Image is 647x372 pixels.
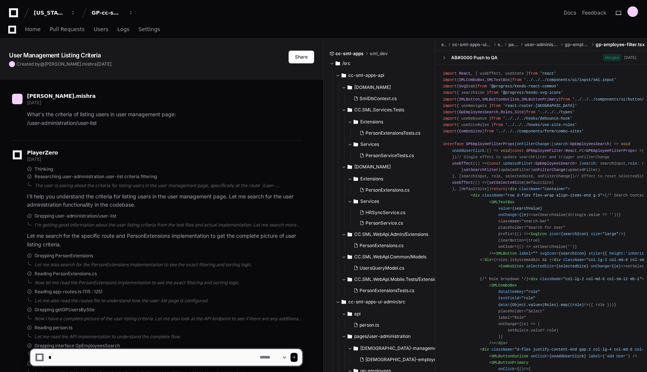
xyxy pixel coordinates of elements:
span: className [519,187,540,191]
button: CC.SML.WebApi.Common/Models [342,251,441,263]
svg: Directory [348,332,352,341]
span: SMLTextBox [491,200,515,204]
span: '../../../hooks/debounce-hook' [503,116,572,121]
span: PersonService.cs [366,220,403,226]
span: textField [498,296,519,300]
button: UsersQueryModel.cs [351,263,437,273]
span: Grepping PersonExtensions [35,253,93,259]
span: className [482,193,503,198]
span: < = = /> [528,232,623,236]
button: [DOMAIN_NAME] [342,161,441,173]
span: '@progress/kendo-svg-icons' [501,90,563,95]
span: PersonExtensions.cs [366,187,409,193]
div: Let me read the API implementation to understand the complete flow. [35,334,302,340]
app-text-character-animate: User Management Listing Criteria [9,51,101,59]
div: I'm getting good information about the user listing criteria from the test files and actual imple... [35,222,302,228]
span: {Object.values(Roles).map((role) [510,303,584,307]
button: PersonExtensions.cs [351,240,437,251]
button: /src [330,57,430,69]
span: SMLButton [496,251,517,256]
span: Services [360,198,379,204]
span: '../../../components/form/combo-sites' [496,129,584,133]
svg: Directory [348,162,352,171]
span: import [443,129,457,133]
span: cc-sml-apps-api [348,72,384,78]
span: value [498,206,510,211]
span: import [443,123,457,127]
span: {searchIcon} [561,232,588,236]
span: user-administration [525,42,559,48]
span: [PERSON_NAME].mishra [45,61,97,67]
span: search [582,161,596,166]
span: SMLButton [459,97,480,102]
svg: Directory [348,252,352,261]
span: icon [549,232,558,236]
button: Share [289,51,314,63]
span: GpEmployeesSearch [570,142,609,146]
span: SvgIcon [459,84,475,88]
span: {searchValue} [512,206,542,211]
button: pages/user-administration [342,330,442,342]
span: import [443,90,457,95]
span: onFilterChange [517,142,549,146]
span: CC.SML.WebApi.Admin/Extensions [354,231,428,237]
span: api [354,311,361,317]
span: Pull Requests [50,27,84,31]
span: div [531,277,537,281]
span: from [494,123,503,127]
span: pages/user-administration [354,333,411,339]
span: const [489,161,501,166]
span: Home [25,27,41,31]
svg: Directory [348,105,352,114]
span: SMLComboBox [459,78,484,82]
span: src [441,42,446,48]
span: </ > [480,258,494,262]
svg: Directory [342,297,346,306]
button: Extensions [348,116,441,128]
span: person.ts [360,322,379,328]
button: [US_STATE] Pacific [31,6,79,19]
button: PersonExtensionsTests.cs [351,285,437,296]
div: Let me also search for the PersonExtensions implementation to see the exact filtering and sorting... [35,262,302,268]
span: import [443,84,457,88]
span: SMLButtonOutline [482,97,519,102]
span: [DOMAIN_NAME] [354,84,391,90]
span: PersonServiceTests.cs [366,153,414,159]
span: setSelectedSite [489,180,524,185]
span: < = > [508,187,570,191]
span: {selectedSite} [556,264,588,268]
span: @ [40,61,45,67]
span: sml_dev [370,51,388,57]
span: from [491,116,501,121]
span: Users [94,27,108,31]
span: PersonExtensions.cs [360,243,403,249]
span: import [443,97,457,102]
span: dataItemKey [498,289,524,294]
span: 'react' [540,71,556,76]
span: 'react-router-[GEOGRAPHIC_DATA]' [503,103,577,108]
svg: Directory [354,140,358,149]
span: < = > [528,277,644,281]
span: CC.SML.WebApi.Common/Models [354,254,426,260]
span: "large" [602,232,618,236]
span: height: [609,251,626,256]
span: '../../../hooks/use-site-roles' [505,123,577,127]
span: pages [509,42,519,48]
button: [DOMAIN_NAME] [342,81,441,93]
span: "role" [526,289,540,294]
span: selectedSite [526,264,554,268]
span: inherit [628,251,644,256]
span: setSearchFilter [463,168,498,172]
svg: Directory [336,59,340,68]
span: ComboSites [501,264,524,268]
span: "container" [542,187,568,191]
span: '../../../types' [538,110,575,114]
span: [DOMAIN_NAME] [354,164,391,170]
span: FC [579,148,584,153]
button: Extensions [348,173,441,185]
button: PersonServiceTests.cs [357,150,437,161]
span: '@progress/kendo-react-common' [489,84,558,88]
button: person.ts [351,320,437,330]
button: Services [348,195,441,207]
div: AB#0000 Push to QA [451,55,498,61]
